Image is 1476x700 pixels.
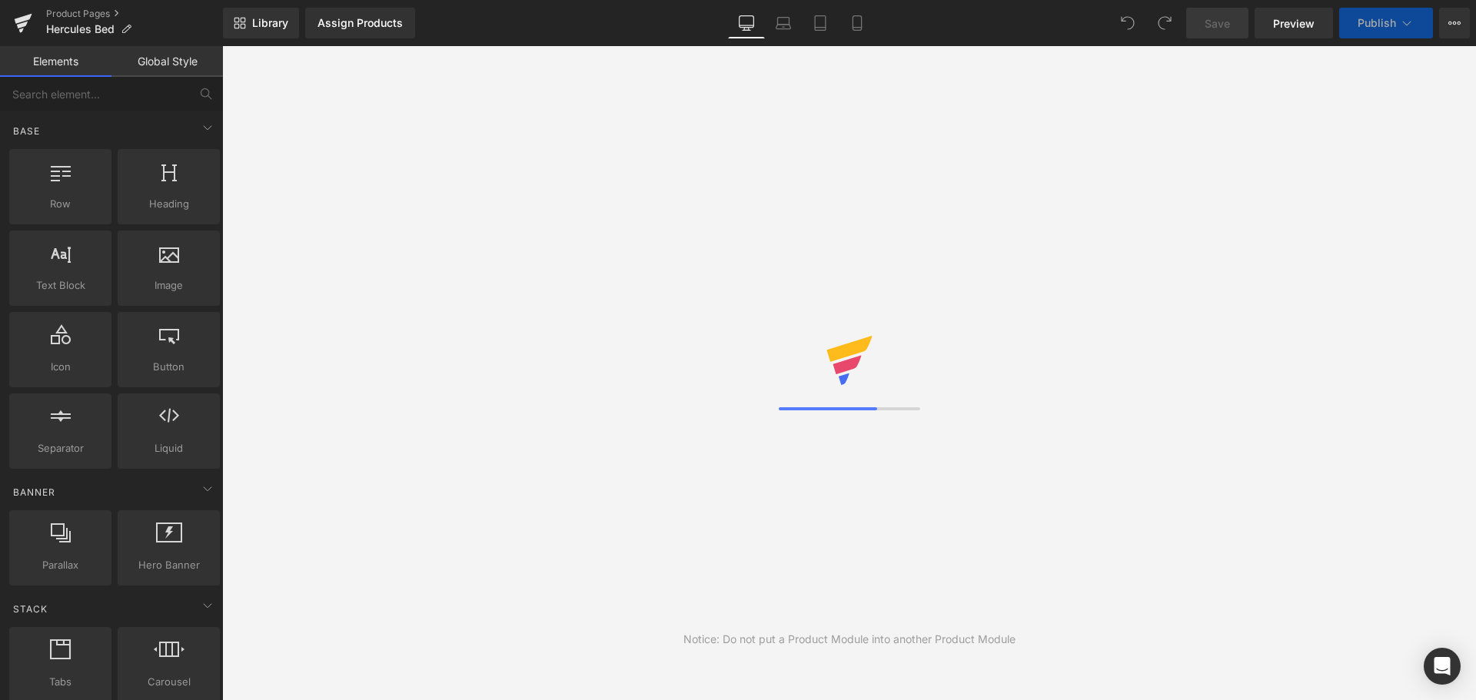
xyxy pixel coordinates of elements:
div: Open Intercom Messenger [1424,648,1461,685]
span: Text Block [14,277,107,294]
span: Carousel [122,674,215,690]
a: Desktop [728,8,765,38]
div: Assign Products [317,17,403,29]
span: Heading [122,196,215,212]
a: Global Style [111,46,223,77]
a: Tablet [802,8,839,38]
span: Row [14,196,107,212]
a: Product Pages [46,8,223,20]
span: Publish [1358,17,1396,29]
span: Stack [12,602,49,616]
button: More [1439,8,1470,38]
button: Undo [1112,8,1143,38]
button: Publish [1339,8,1433,38]
span: Tabs [14,674,107,690]
span: Image [122,277,215,294]
button: Redo [1149,8,1180,38]
a: Preview [1255,8,1333,38]
a: New Library [223,8,299,38]
div: Notice: Do not put a Product Module into another Product Module [683,631,1016,648]
span: Base [12,124,42,138]
span: Preview [1273,15,1315,32]
span: Hero Banner [122,557,215,573]
span: Hercules Bed [46,23,115,35]
a: Laptop [765,8,802,38]
a: Mobile [839,8,876,38]
span: Liquid [122,440,215,456]
span: Separator [14,440,107,456]
span: Parallax [14,557,107,573]
span: Banner [12,485,57,499]
span: Library [252,16,288,30]
span: Icon [14,359,107,375]
span: Button [122,359,215,375]
span: Save [1205,15,1230,32]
